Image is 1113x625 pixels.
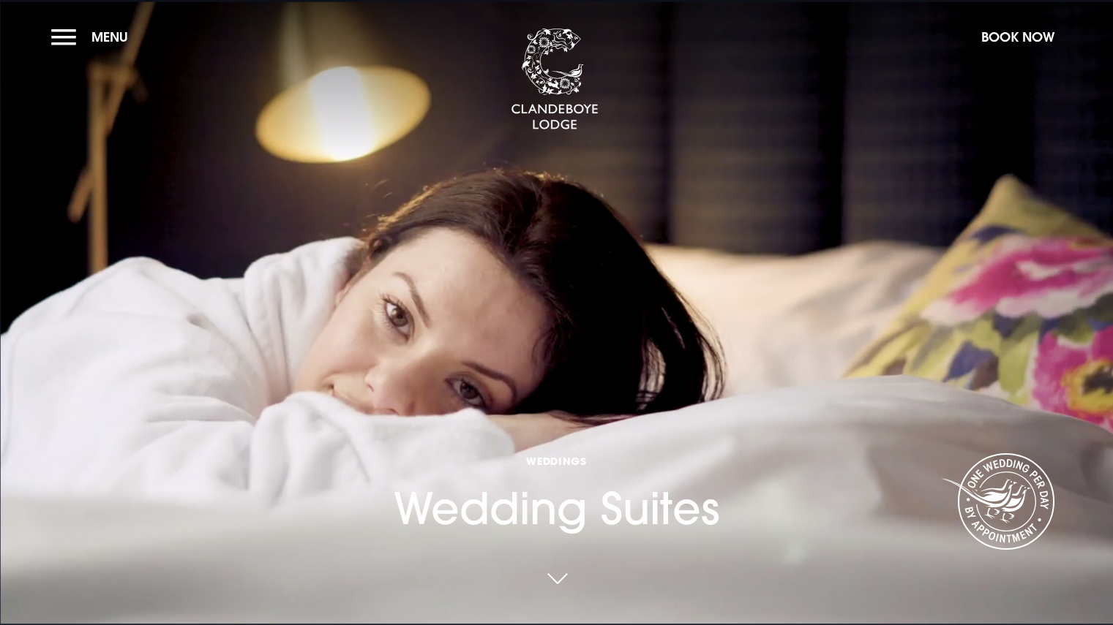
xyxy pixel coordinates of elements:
img: Clandeboye Lodge [511,29,599,131]
span: Weddings [394,454,719,468]
h1: Wedding Suites [394,454,719,534]
span: Menu [91,29,128,45]
button: Menu [51,21,135,53]
button: Book Now [974,21,1062,53]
